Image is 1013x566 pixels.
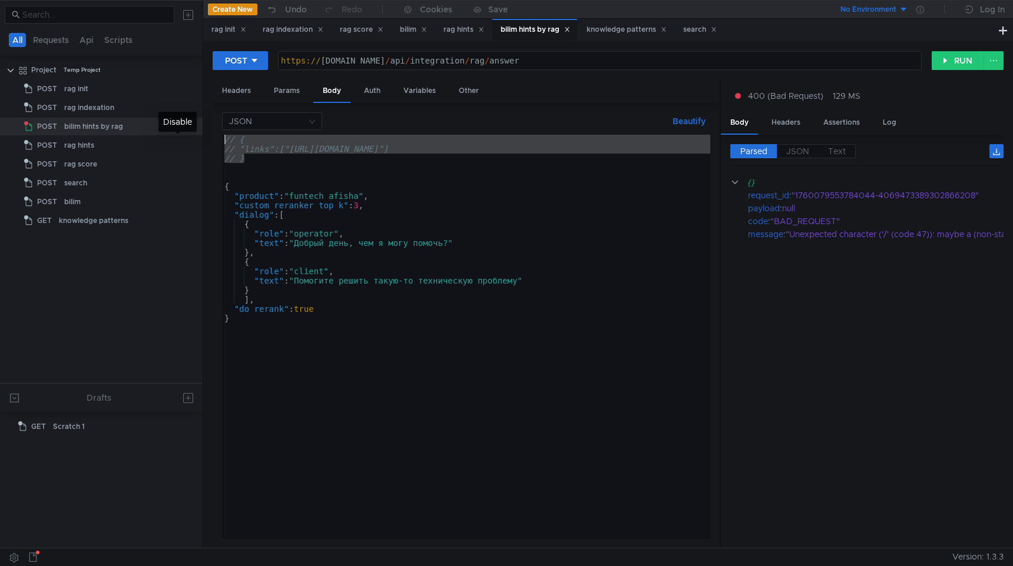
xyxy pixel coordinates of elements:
[748,89,823,102] span: 400 (Bad Request)
[355,80,390,102] div: Auth
[833,91,860,101] div: 129 MS
[740,146,767,157] span: Parsed
[488,5,508,14] div: Save
[443,24,484,36] div: rag hints
[9,33,26,47] button: All
[59,212,128,229] div: knowledge patterns
[840,4,896,15] div: No Environment
[64,80,88,98] div: rag init
[400,24,427,36] div: bilim
[932,51,984,70] button: RUN
[762,112,810,134] div: Headers
[748,189,789,202] div: request_id
[814,112,869,134] div: Assertions
[587,24,667,36] div: knowledge patterns
[786,146,809,157] span: JSON
[64,155,97,173] div: rag score
[64,174,87,192] div: search
[37,174,57,192] span: POST
[873,112,906,134] div: Log
[313,80,350,103] div: Body
[64,136,94,154] div: rag hints
[668,114,710,128] button: Beautify
[64,61,101,79] div: Temp Project
[394,80,445,102] div: Variables
[101,33,136,47] button: Scripts
[285,2,307,16] div: Undo
[37,99,57,116] span: POST
[213,80,260,102] div: Headers
[449,80,488,102] div: Other
[501,24,570,36] div: bilim hints by rag
[53,418,85,435] div: Scratch 1
[29,33,72,47] button: Requests
[748,202,780,215] div: payload
[158,112,197,132] div: Disable
[263,24,323,36] div: rag indexation
[208,4,257,15] button: Create New
[748,228,783,241] div: message
[315,1,370,18] button: Redo
[683,24,717,36] div: search
[225,54,247,67] div: POST
[213,51,268,70] button: POST
[257,1,315,18] button: Undo
[64,99,114,116] div: rag indexation
[264,80,309,102] div: Params
[31,418,46,435] span: GET
[76,33,97,47] button: Api
[37,193,57,211] span: POST
[828,146,846,157] span: Text
[31,61,57,79] div: Project
[37,136,57,154] span: POST
[340,24,383,36] div: rag score
[37,118,57,135] span: POST
[64,193,81,211] div: bilim
[211,24,246,36] div: rag init
[721,112,758,135] div: Body
[37,155,57,173] span: POST
[37,212,52,229] span: GET
[748,215,768,228] div: code
[64,118,123,135] div: bilim hints by rag
[420,2,452,16] div: Cookies
[22,8,167,21] input: Search...
[980,2,1005,16] div: Log In
[87,391,111,405] div: Drafts
[952,548,1004,565] span: Version: 1.3.3
[37,80,57,98] span: POST
[342,2,362,16] div: Redo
